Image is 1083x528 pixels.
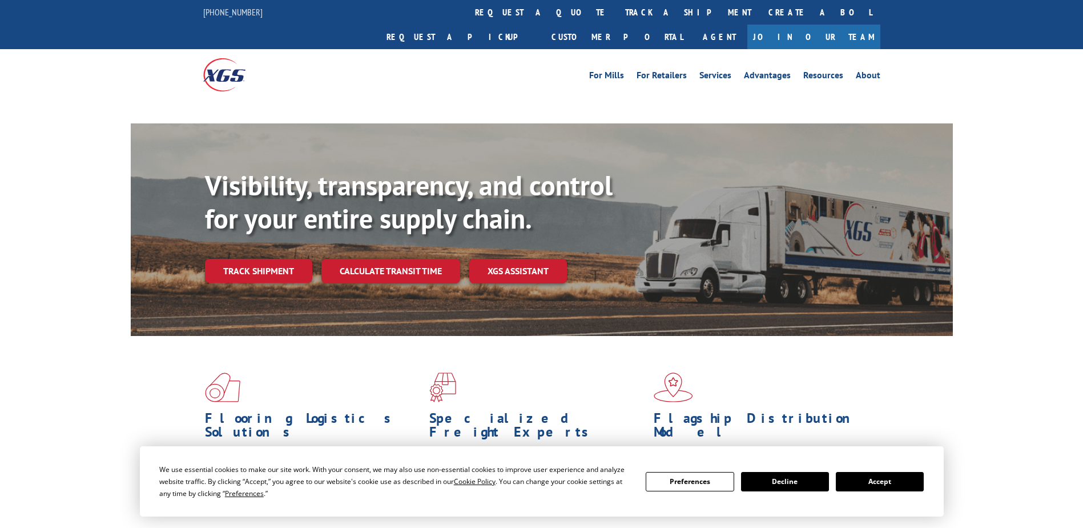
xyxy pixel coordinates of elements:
[589,71,624,83] a: For Mills
[378,25,543,49] a: Request a pickup
[741,472,829,491] button: Decline
[205,373,240,402] img: xgs-icon-total-supply-chain-intelligence-red
[321,259,460,283] a: Calculate transit time
[803,71,843,83] a: Resources
[646,472,734,491] button: Preferences
[205,445,420,485] span: As an industry carrier of choice, XGS has brought innovation and dedication to flooring logistics...
[637,71,687,83] a: For Retailers
[205,411,421,445] h1: Flooring Logistics Solutions
[691,25,747,49] a: Agent
[205,167,613,236] b: Visibility, transparency, and control for your entire supply chain.
[654,445,864,471] span: Our agile distribution network gives you nationwide inventory management on demand.
[205,259,312,283] a: Track shipment
[203,6,263,18] a: [PHONE_NUMBER]
[856,71,880,83] a: About
[543,25,691,49] a: Customer Portal
[140,446,944,517] div: Cookie Consent Prompt
[699,71,731,83] a: Services
[836,472,924,491] button: Accept
[159,463,632,499] div: We use essential cookies to make our site work. With your consent, we may also use non-essential ...
[744,71,791,83] a: Advantages
[429,373,456,402] img: xgs-icon-focused-on-flooring-red
[225,489,264,498] span: Preferences
[429,445,645,495] p: From 123 overlength loads to delicate cargo, our experienced staff knows the best way to move you...
[654,373,693,402] img: xgs-icon-flagship-distribution-model-red
[747,25,880,49] a: Join Our Team
[429,411,645,445] h1: Specialized Freight Experts
[654,411,869,445] h1: Flagship Distribution Model
[454,477,496,486] span: Cookie Policy
[469,259,567,283] a: XGS ASSISTANT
